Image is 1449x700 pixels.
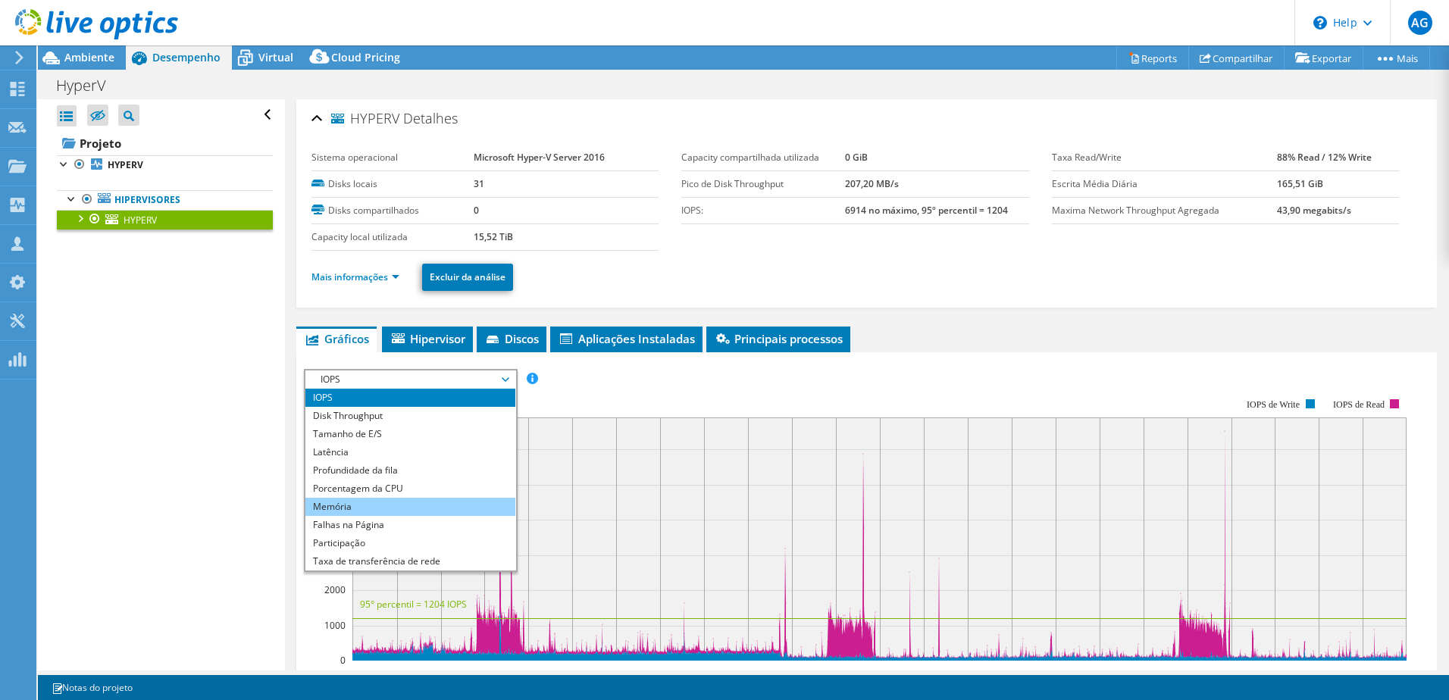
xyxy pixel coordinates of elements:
span: Principais processos [714,331,843,346]
li: Tamanho de E/S [305,425,515,443]
a: Mais [1363,46,1430,70]
a: HYPERV [57,210,273,230]
span: IOPS [313,370,508,389]
a: Exportar [1284,46,1363,70]
label: Disks locais [311,177,474,192]
b: Microsoft Hyper-V Server 2016 [474,151,605,164]
b: 0 GiB [845,151,868,164]
span: Gráficos [304,331,369,346]
li: Profundidade da fila [305,461,515,480]
label: Taxa Read/Write [1052,150,1277,165]
label: Capacity compartilhada utilizada [681,150,845,165]
text: 06:00 [1350,668,1374,681]
b: 165,51 GiB [1277,177,1323,190]
text: 95° percentil = 1204 IOPS [360,598,467,611]
text: 00:00 [912,668,935,681]
text: 12:00 [736,668,759,681]
text: 18:00 [824,668,847,681]
text: 03:00 [604,668,627,681]
label: Disks compartilhados [311,203,474,218]
li: Memória [305,498,515,516]
text: 00:00 [1263,668,1286,681]
li: Falhas na Página [305,516,515,534]
a: Hipervisores [57,190,273,210]
b: 207,20 MB/s [845,177,899,190]
a: Mais informações [311,270,399,283]
b: 0 [474,204,479,217]
a: HYPERV [57,155,273,175]
li: Participação [305,534,515,552]
a: Reports [1116,46,1189,70]
label: IOPS: [681,203,845,218]
span: HYPERV [124,214,157,227]
text: 06:00 [1000,668,1023,681]
b: 43,90 megabits/s [1277,204,1351,217]
span: Cloud Pricing [331,50,400,64]
text: 18:00 [472,668,496,681]
b: 15,52 TiB [474,230,513,243]
text: 12:00 [1088,668,1111,681]
li: Disk Throughput [305,407,515,425]
b: 88% Read / 12% Write [1277,151,1372,164]
a: Projeto [57,131,273,155]
text: 15:00 [429,668,452,681]
text: 21:00 [516,668,540,681]
label: Sistema operacional [311,150,474,165]
a: Compartilhar [1188,46,1285,70]
text: 15:00 [780,668,803,681]
text: 09:00 [341,668,365,681]
span: Ambiente [64,50,114,64]
text: 06:00 [648,668,671,681]
text: 12:00 [385,668,408,681]
li: Latência [305,443,515,461]
text: 21:00 [868,668,891,681]
text: IOPS de Read [1333,399,1385,410]
span: Discos [484,331,539,346]
label: Maxima Network Throughput Agregada [1052,203,1277,218]
b: 6914 no máximo, 95º percentil = 1204 [845,204,1008,217]
text: 00:00 [560,668,584,681]
span: AG [1408,11,1432,35]
label: Escrita Média Diária [1052,177,1277,192]
text: 2000 [324,583,346,596]
h1: HyperV [49,77,130,94]
b: HYPERV [108,158,143,171]
text: 1000 [324,619,346,632]
text: 03:00 [956,668,979,681]
span: Detalhes [403,109,458,127]
svg: \n [1313,16,1327,30]
b: 31 [474,177,484,190]
span: Aplicações Instaladas [558,331,695,346]
a: Notas do projeto [41,678,143,697]
text: 21:00 [1219,668,1243,681]
li: Porcentagem da CPU [305,480,515,498]
text: 09:00 [692,668,715,681]
text: IOPS de Write [1247,399,1300,410]
text: 03:00 [1307,668,1330,681]
text: 15:00 [1131,668,1155,681]
label: Capacity local utilizada [311,230,474,245]
text: 09:00 [1044,668,1067,681]
text: 18:00 [1175,668,1199,681]
span: Desempenho [152,50,221,64]
li: Taxa de transferência de rede [305,552,515,570]
li: IOPS [305,389,515,407]
a: Excluir da análise [422,264,513,291]
span: HYPERV [331,111,399,127]
label: Pico de Disk Throughput [681,177,845,192]
span: Hipervisor [390,331,465,346]
span: Virtual [258,50,293,64]
text: 0 [340,654,346,667]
